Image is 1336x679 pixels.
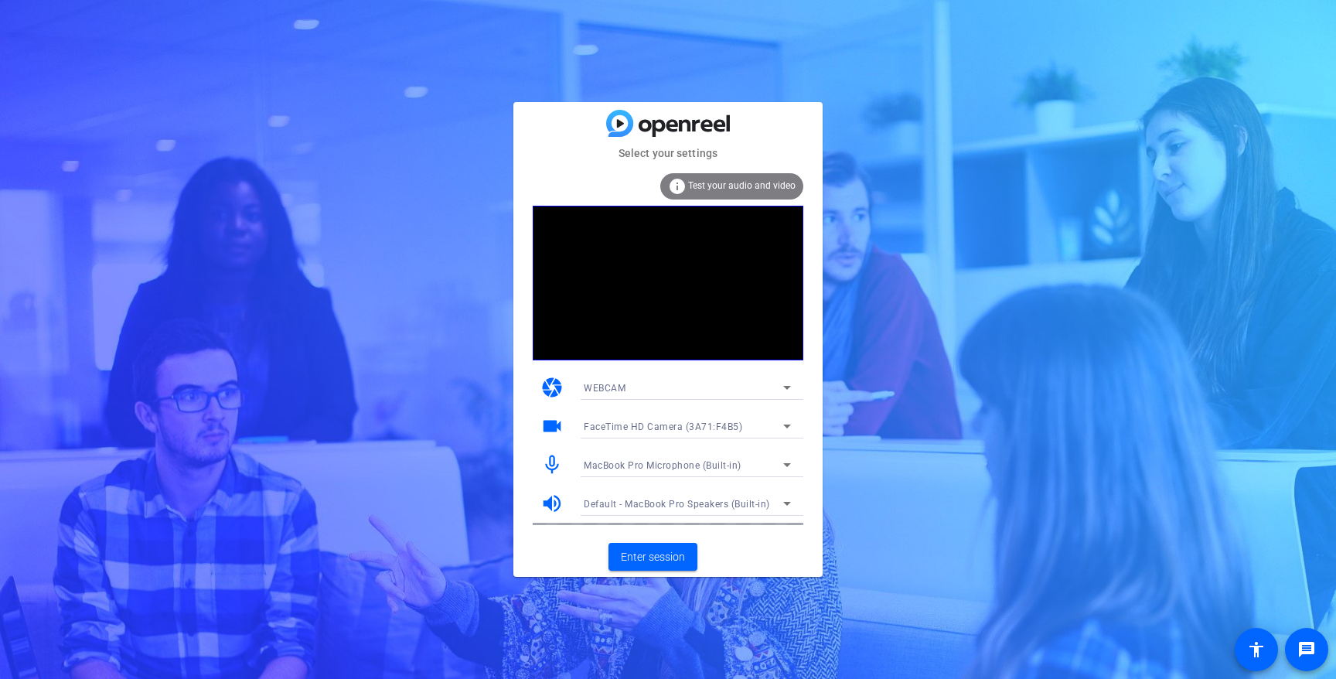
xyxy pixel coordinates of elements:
mat-icon: volume_up [540,492,564,515]
mat-icon: message [1297,640,1316,659]
span: Enter session [621,549,685,565]
span: FaceTime HD Camera (3A71:F4B5) [584,421,742,432]
mat-icon: videocam [540,415,564,438]
mat-icon: camera [540,376,564,399]
mat-icon: info [668,177,687,196]
img: blue-gradient.svg [606,110,730,137]
mat-icon: accessibility [1247,640,1266,659]
span: WEBCAM [584,383,625,394]
span: MacBook Pro Microphone (Built-in) [584,460,741,471]
span: Test your audio and video [688,180,796,191]
button: Enter session [608,543,697,571]
span: Default - MacBook Pro Speakers (Built-in) [584,499,770,510]
mat-icon: mic_none [540,453,564,476]
mat-card-subtitle: Select your settings [513,145,823,162]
